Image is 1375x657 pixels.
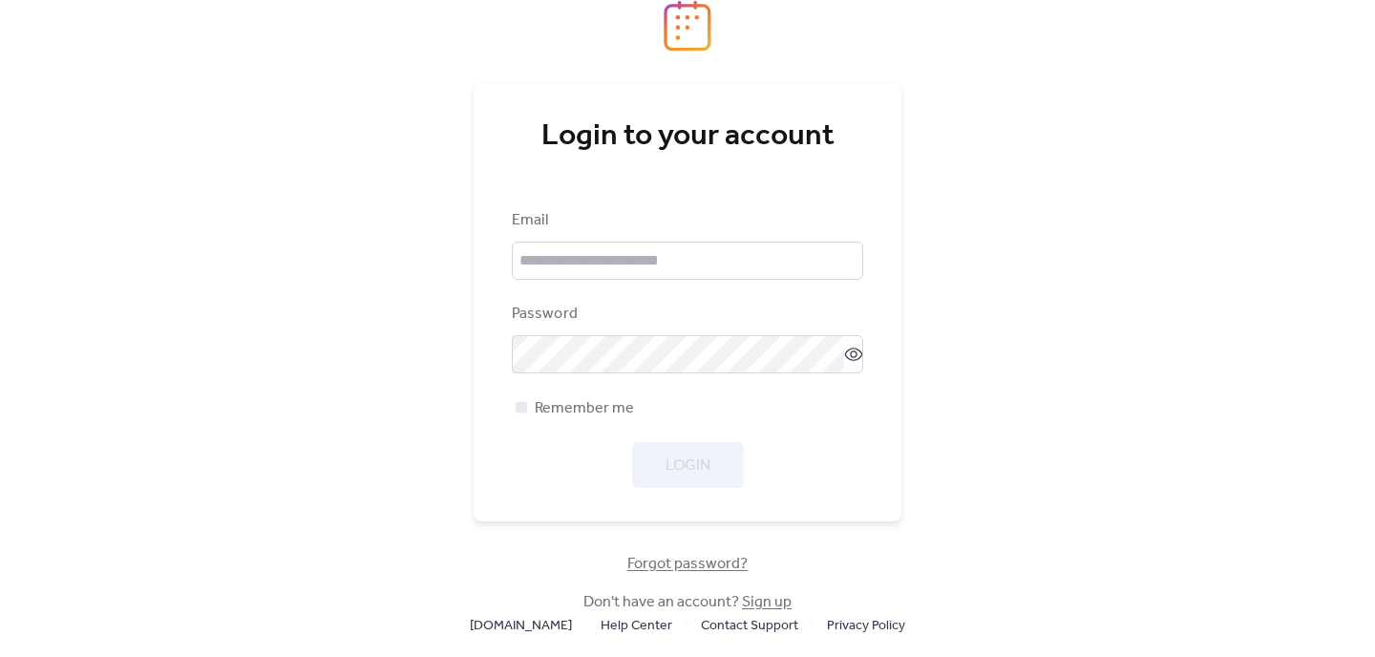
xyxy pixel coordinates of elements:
[535,397,634,420] span: Remember me
[583,591,792,614] span: Don't have an account?
[627,553,748,576] span: Forgot password?
[512,209,859,232] div: Email
[470,615,572,638] span: [DOMAIN_NAME]
[701,613,798,637] a: Contact Support
[601,615,672,638] span: Help Center
[512,303,859,326] div: Password
[827,615,905,638] span: Privacy Policy
[627,559,748,569] a: Forgot password?
[701,615,798,638] span: Contact Support
[827,613,905,637] a: Privacy Policy
[601,613,672,637] a: Help Center
[742,587,792,617] a: Sign up
[470,613,572,637] a: [DOMAIN_NAME]
[512,117,863,156] div: Login to your account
